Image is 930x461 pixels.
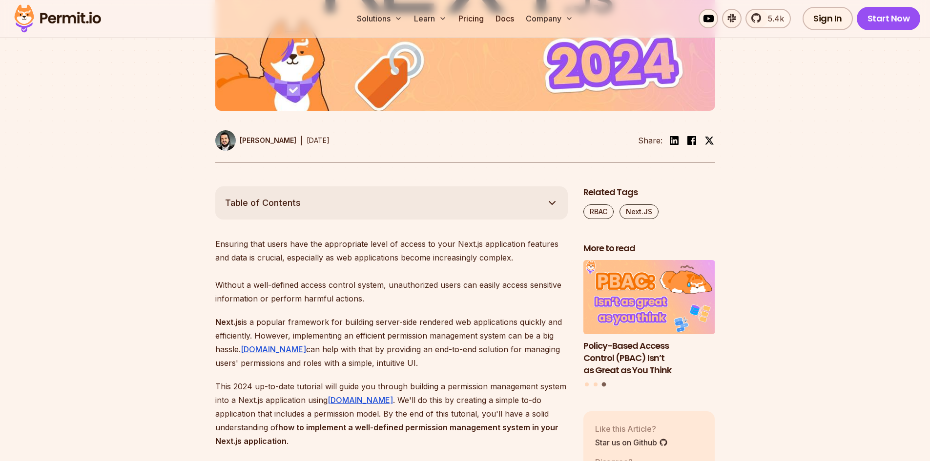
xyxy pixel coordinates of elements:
[215,237,568,305] p: Ensuring that users have the appropriate level of access to your Next.js application features and...
[803,7,853,30] a: Sign In
[583,260,715,376] a: Policy-Based Access Control (PBAC) Isn’t as Great as You ThinkPolicy-Based Access Control (PBAC) ...
[455,9,488,28] a: Pricing
[492,9,518,28] a: Docs
[215,422,558,446] strong: how to implement a well-defined permission management system in your Next.js application
[583,260,715,388] div: Posts
[595,437,668,448] a: Star us on Github
[686,135,698,146] img: facebook
[307,136,330,144] time: [DATE]
[353,9,406,28] button: Solutions
[215,317,242,327] strong: Next.js
[522,9,577,28] button: Company
[225,196,301,210] span: Table of Contents
[620,204,659,219] a: Next.JS
[215,186,568,220] button: Table of Contents
[583,340,715,376] h3: Policy-Based Access Control (PBAC) Isn’t as Great as You Think
[595,423,668,435] p: Like this Article?
[594,382,598,386] button: Go to slide 2
[583,260,715,334] img: Policy-Based Access Control (PBAC) Isn’t as Great as You Think
[215,380,568,448] p: This 2024 up-to-date tutorial will guide you through building a permission management system into...
[215,130,296,151] a: [PERSON_NAME]
[241,344,306,354] a: [DOMAIN_NAME]
[583,204,614,219] a: RBAC
[585,382,589,386] button: Go to slide 1
[328,395,393,405] a: [DOMAIN_NAME]
[410,9,451,28] button: Learn
[857,7,921,30] a: Start Now
[583,242,715,255] h2: More to read
[668,135,680,146] img: linkedin
[240,136,296,145] p: [PERSON_NAME]
[215,315,568,370] p: is a popular framework for building server-side rendered web applications quickly and efficiently...
[745,9,791,28] a: 5.4k
[215,130,236,151] img: Gabriel L. Manor
[704,136,714,145] img: twitter
[10,2,105,35] img: Permit logo
[638,135,662,146] li: Share:
[583,186,715,199] h2: Related Tags
[762,13,784,24] span: 5.4k
[300,135,303,146] div: |
[602,382,606,387] button: Go to slide 3
[583,260,715,376] li: 3 of 3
